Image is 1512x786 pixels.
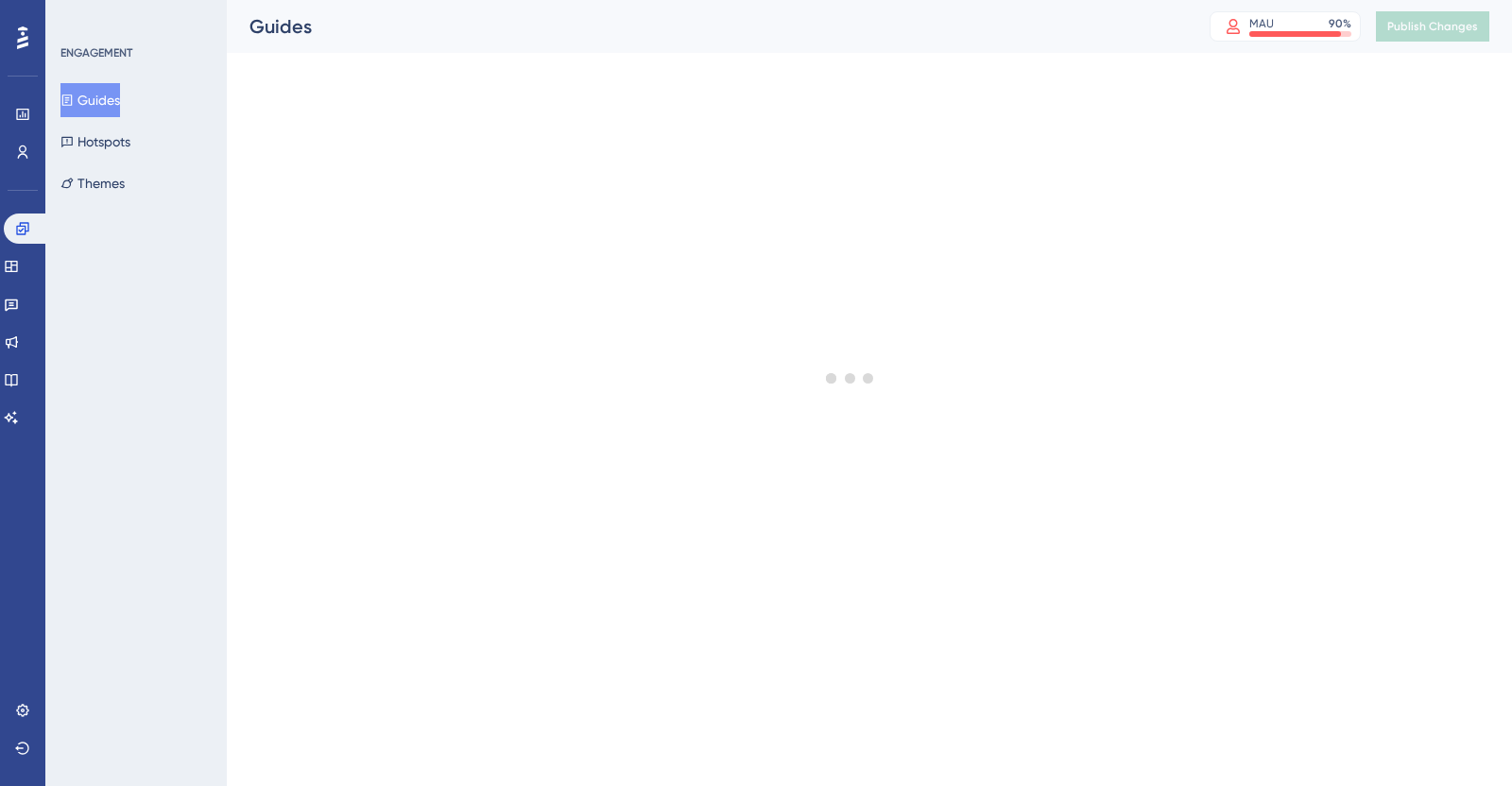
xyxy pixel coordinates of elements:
[1329,16,1351,31] div: 90 %
[1376,11,1489,42] button: Publish Changes
[60,125,130,159] button: Hotspots
[60,83,120,117] button: Guides
[60,166,125,200] button: Themes
[249,13,1162,40] div: Guides
[60,45,132,60] div: ENGAGEMENT
[1249,16,1274,31] div: MAU
[1387,19,1478,34] span: Publish Changes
